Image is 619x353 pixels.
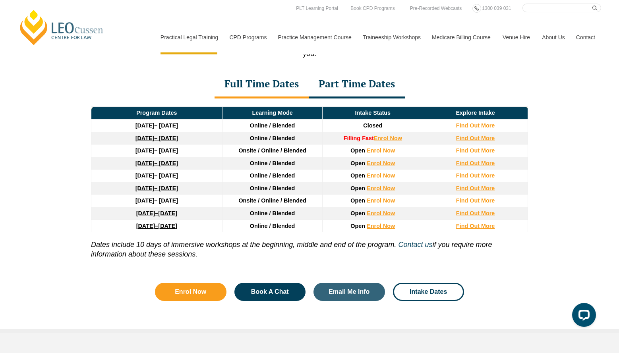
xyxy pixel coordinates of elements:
[272,20,357,54] a: Practice Management Course
[135,135,155,141] strong: [DATE]
[222,107,323,120] td: Learning Mode
[423,107,528,120] td: Explore Intake
[294,4,340,13] a: PLT Learning Portal
[350,172,365,179] span: Open
[566,300,599,333] iframe: LiveChat chat widget
[344,135,374,141] strong: Filling Fast
[136,223,177,229] a: [DATE]–[DATE]
[497,20,536,54] a: Venue Hire
[348,4,397,13] a: Book CPD Programs
[215,71,309,98] div: Full Time Dates
[398,241,432,249] a: Contact us
[91,107,222,120] td: Program Dates
[223,20,272,54] a: CPD Programs
[91,241,396,249] i: Dates include 10 days of immersive workshops at the beginning, middle and end of the program.
[135,147,155,154] strong: [DATE]
[251,289,289,295] span: Book A Chat
[363,122,382,129] span: Closed
[136,210,177,216] a: [DATE]–[DATE]
[135,185,155,191] strong: [DATE]
[350,223,365,229] span: Open
[250,210,295,216] span: Online / Blended
[250,223,295,229] span: Online / Blended
[136,210,155,216] strong: [DATE]
[367,185,395,191] a: Enrol Now
[350,185,365,191] span: Open
[135,197,178,204] a: [DATE]– [DATE]
[155,283,226,301] a: Enrol Now
[350,210,365,216] span: Open
[536,20,570,54] a: About Us
[570,20,601,54] a: Contact
[357,20,426,54] a: Traineeship Workshops
[456,185,495,191] a: Find Out More
[456,223,495,229] a: Find Out More
[158,223,177,229] span: [DATE]
[456,160,495,166] a: Find Out More
[410,289,447,295] span: Intake Dates
[323,107,423,120] td: Intake Status
[250,135,295,141] span: Online / Blended
[238,147,306,154] span: Onsite / Online / Blended
[91,232,528,259] p: if you require more information about these sessions.
[135,135,178,141] a: [DATE]– [DATE]
[480,4,513,13] a: 1300 039 031
[367,223,395,229] a: Enrol Now
[175,289,206,295] span: Enrol Now
[350,147,365,154] span: Open
[135,172,155,179] strong: [DATE]
[426,20,497,54] a: Medicare Billing Course
[250,172,295,179] span: Online / Blended
[374,135,402,141] a: Enrol Now
[482,6,511,11] span: 1300 039 031
[350,197,365,204] span: Open
[135,197,155,204] strong: [DATE]
[456,197,495,204] a: Find Out More
[456,210,495,216] a: Find Out More
[367,172,395,179] a: Enrol Now
[136,223,155,229] strong: [DATE]
[250,160,295,166] span: Online / Blended
[329,289,369,295] span: Email Me Info
[18,9,106,46] a: [PERSON_NAME] Centre for Law
[238,197,306,204] span: Onsite / Online / Blended
[456,147,495,154] a: Find Out More
[234,283,306,301] a: Book A Chat
[309,71,405,98] div: Part Time Dates
[456,135,495,141] a: Find Out More
[135,160,155,166] strong: [DATE]
[155,20,224,54] a: Practical Legal Training
[393,283,464,301] a: Intake Dates
[456,172,495,179] a: Find Out More
[135,160,178,166] a: [DATE]– [DATE]
[135,147,178,154] a: [DATE]– [DATE]
[313,283,385,301] a: Email Me Info
[408,4,464,13] a: Pre-Recorded Webcasts
[367,197,395,204] a: Enrol Now
[350,160,365,166] span: Open
[135,122,155,129] strong: [DATE]
[367,147,395,154] a: Enrol Now
[367,210,395,216] a: Enrol Now
[456,122,495,129] a: Find Out More
[135,172,178,179] a: [DATE]– [DATE]
[135,185,178,191] a: [DATE]– [DATE]
[158,210,177,216] span: [DATE]
[250,122,295,129] span: Online / Blended
[135,122,178,129] a: [DATE]– [DATE]
[367,160,395,166] a: Enrol Now
[250,185,295,191] span: Online / Blended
